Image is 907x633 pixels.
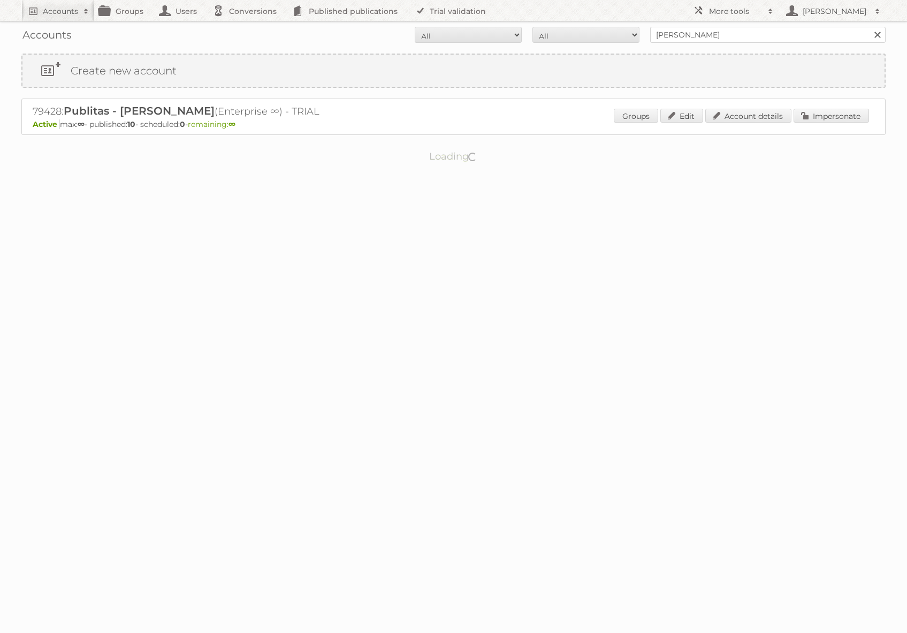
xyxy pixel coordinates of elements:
a: Impersonate [794,109,869,123]
strong: ∞ [78,119,85,129]
p: max: - published: - scheduled: - [33,119,874,129]
h2: [PERSON_NAME] [800,6,870,17]
span: remaining: [188,119,235,129]
h2: More tools [709,6,763,17]
a: Edit [660,109,703,123]
a: Create new account [22,55,885,87]
span: Publitas - [PERSON_NAME] [64,104,215,117]
h2: Accounts [43,6,78,17]
strong: 10 [127,119,135,129]
strong: ∞ [228,119,235,129]
strong: 0 [180,119,185,129]
span: Active [33,119,60,129]
h2: 79428: (Enterprise ∞) - TRIAL [33,104,407,118]
p: Loading [395,146,512,167]
a: Account details [705,109,791,123]
a: Groups [614,109,658,123]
